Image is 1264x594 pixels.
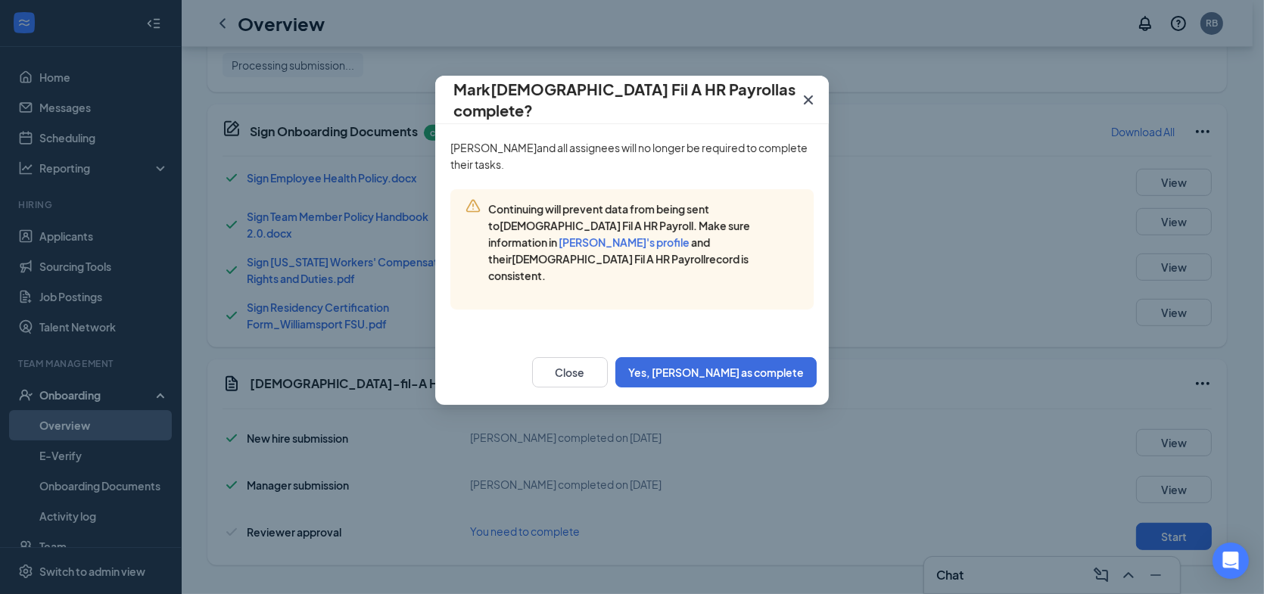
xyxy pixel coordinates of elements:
[453,79,811,121] h4: Mark [DEMOGRAPHIC_DATA] Fil A HR Payroll as complete?
[450,141,808,171] span: [PERSON_NAME] and all assignees will no longer be required to complete their tasks.
[532,357,608,387] button: Close
[465,198,481,213] svg: Warning
[1213,543,1249,579] div: Open Intercom Messenger
[788,76,829,124] button: Close
[615,357,817,387] button: Yes, [PERSON_NAME] as complete
[559,235,690,249] span: [PERSON_NAME] 's profile
[799,91,817,109] svg: Cross
[488,202,750,282] span: Continuing will prevent data from being sent to [DEMOGRAPHIC_DATA] Fil A HR Payroll . Make sure i...
[559,235,690,250] button: [PERSON_NAME]'s profile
